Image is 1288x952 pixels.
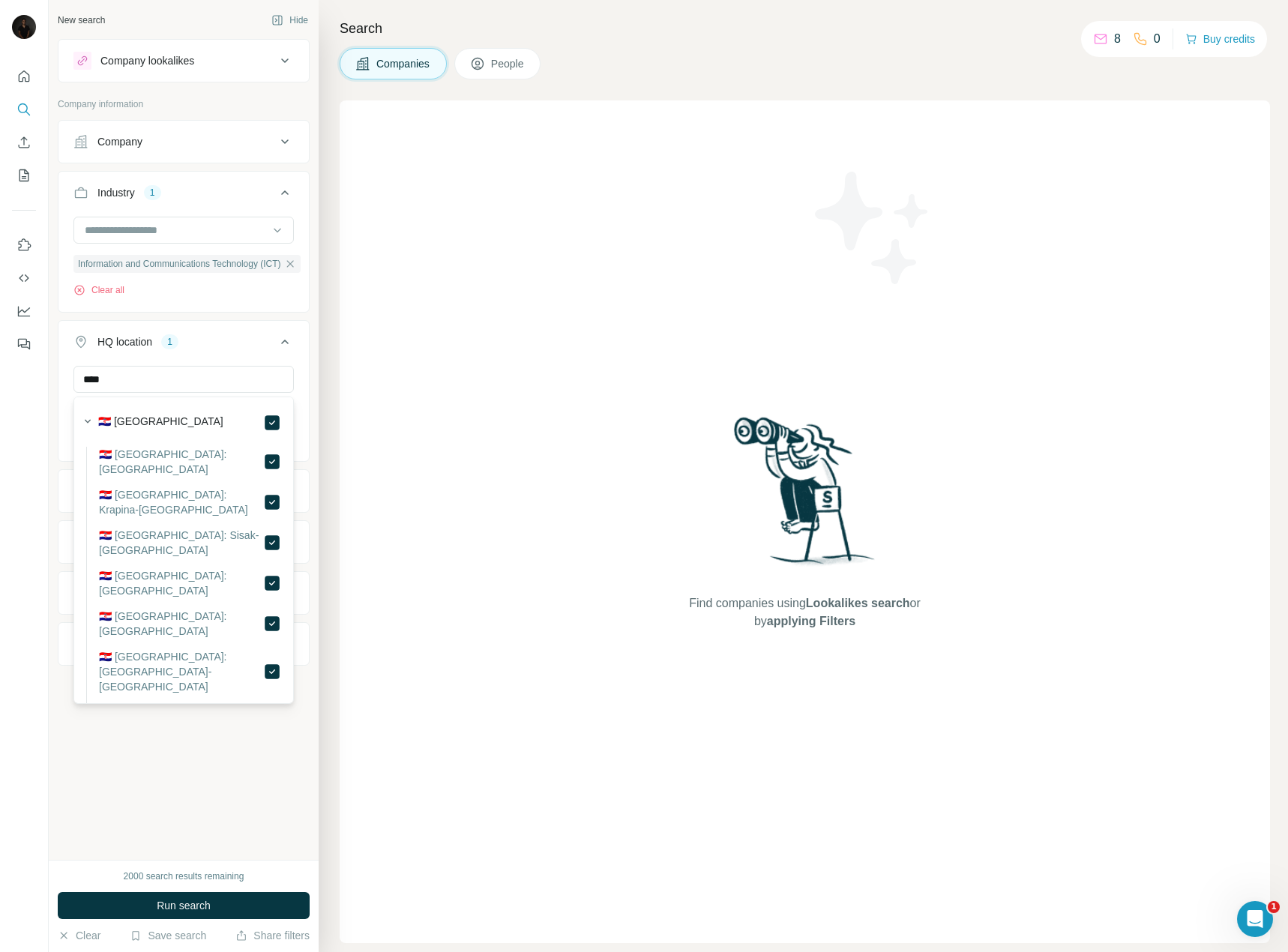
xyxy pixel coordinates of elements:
label: 🇭🇷 [GEOGRAPHIC_DATA]: [GEOGRAPHIC_DATA] [99,447,263,477]
div: Company [97,134,142,149]
button: Technologies [58,575,309,611]
button: My lists [12,162,36,189]
button: Company [58,124,309,160]
label: 🇭🇷 [GEOGRAPHIC_DATA]: [GEOGRAPHIC_DATA] [99,609,263,639]
h4: Search [340,18,1270,39]
button: Quick start [12,63,36,90]
span: Run search [157,898,211,913]
button: Clear [58,928,100,943]
label: 🇭🇷 [GEOGRAPHIC_DATA]: [GEOGRAPHIC_DATA]-[GEOGRAPHIC_DATA] [99,649,263,694]
button: Dashboard [12,298,36,325]
div: 1 [161,335,178,349]
div: 2000 search results remaining [124,870,244,883]
button: Hide [261,9,319,31]
button: Industry1 [58,175,309,217]
button: Save search [130,928,206,943]
span: People [491,56,526,71]
span: Lookalikes search [806,597,910,609]
span: Find companies using or by [684,594,924,630]
span: 1 [1268,901,1280,913]
button: Use Surfe API [12,265,36,292]
span: applying Filters [767,615,855,627]
div: 1 [144,186,161,199]
div: Industry [97,185,135,200]
img: Surfe Illustration - Stars [805,160,940,295]
button: Use Surfe on LinkedIn [12,232,36,259]
button: Annual revenue ($) [58,473,309,509]
button: Buy credits [1185,28,1255,49]
button: Search [12,96,36,123]
img: Avatar [12,15,36,39]
span: Information and Communications Technology (ICT) [78,257,281,271]
iframe: Intercom live chat [1237,901,1273,937]
button: Enrich CSV [12,129,36,156]
label: 🇭🇷 [GEOGRAPHIC_DATA]: Krapina-[GEOGRAPHIC_DATA] [99,487,263,517]
button: Employees (size) [58,524,309,560]
p: 8 [1114,30,1121,48]
button: Clear all [73,283,124,297]
div: HQ location [97,334,152,349]
div: New search [58,13,105,27]
span: Companies [376,56,431,71]
label: 🇭🇷 [GEOGRAPHIC_DATA]: [GEOGRAPHIC_DATA] [99,568,263,598]
div: Company lookalikes [100,53,194,68]
label: 🇭🇷 [GEOGRAPHIC_DATA]: Sisak-[GEOGRAPHIC_DATA] [99,528,263,558]
button: Company lookalikes [58,43,309,79]
p: 0 [1154,30,1161,48]
p: Company information [58,97,310,111]
button: Keywords [58,626,309,662]
button: HQ location1 [58,324,309,366]
button: Share filters [235,928,310,943]
label: 🇭🇷 [GEOGRAPHIC_DATA] [98,414,223,432]
button: Feedback [12,331,36,358]
button: Run search [58,892,310,919]
img: Surfe Illustration - Woman searching with binoculars [727,413,883,580]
